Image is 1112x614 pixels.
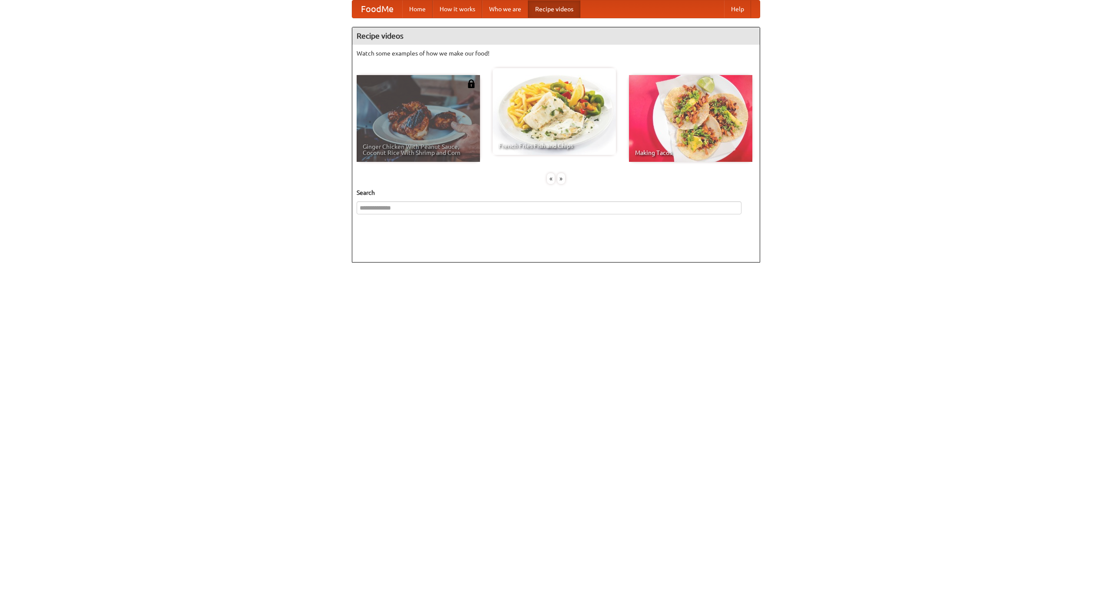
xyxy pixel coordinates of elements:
span: Making Tacos [635,150,746,156]
a: Home [402,0,433,18]
p: Watch some examples of how we make our food! [357,49,755,58]
h4: Recipe videos [352,27,760,45]
a: Who we are [482,0,528,18]
h5: Search [357,188,755,197]
div: » [557,173,565,184]
a: Recipe videos [528,0,580,18]
a: Making Tacos [629,75,752,162]
span: French Fries Fish and Chips [499,143,610,149]
a: French Fries Fish and Chips [493,68,616,155]
a: How it works [433,0,482,18]
a: Help [724,0,751,18]
a: FoodMe [352,0,402,18]
div: « [547,173,555,184]
img: 483408.png [467,79,476,88]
